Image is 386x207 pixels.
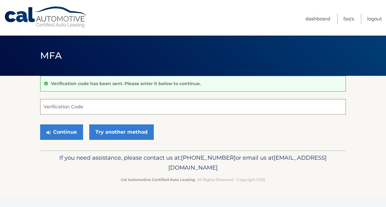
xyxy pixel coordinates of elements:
button: Continue [40,124,83,140]
p: - All Rights Reserved - Copyright 2025 [44,176,342,183]
a: Dashboard [305,14,330,24]
p: If you need assistance, please contact us at: or email us at [44,153,342,173]
span: MFA [40,50,62,61]
a: Cal Automotive [4,6,87,28]
span: [PHONE_NUMBER] [181,154,236,161]
a: FAQ's [343,14,354,24]
a: Logout [367,14,382,24]
input: Verification Code [40,99,346,114]
p: Verification code has been sent. Please enter it below to continue. [51,81,201,86]
strong: Cal Automotive Certified Auto Leasing [121,177,195,182]
a: Try another method [89,124,154,140]
span: [EMAIL_ADDRESS][DOMAIN_NAME] [168,154,327,171]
